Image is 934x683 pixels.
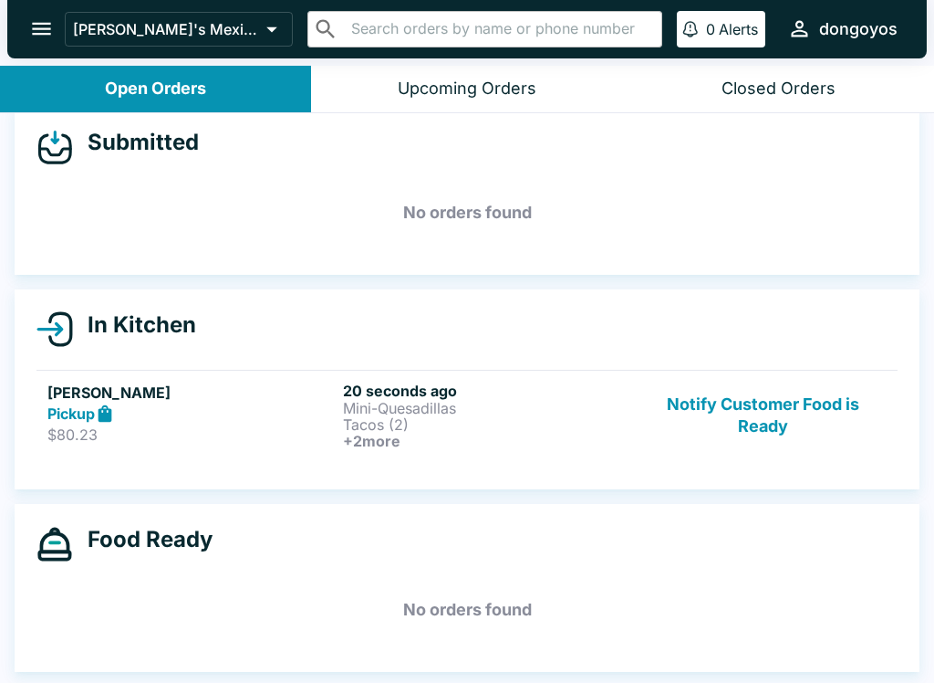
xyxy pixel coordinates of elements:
div: dongoyos [819,18,898,40]
p: $80.23 [47,426,336,444]
h4: In Kitchen [73,311,196,339]
p: [PERSON_NAME]'s Mexican Food [73,20,259,38]
button: dongoyos [780,9,905,48]
div: Closed Orders [721,79,835,100]
h6: + 2 more [343,433,631,449]
h4: Submitted [73,129,199,156]
div: Upcoming Orders [398,79,536,100]
p: Mini-Quesadillas [343,400,631,416]
div: Open Orders [105,79,206,100]
p: Alerts [719,20,758,38]
a: [PERSON_NAME]Pickup$80.2320 seconds agoMini-QuesadillasTacos (2)+2moreNotify Customer Food is Ready [36,370,898,460]
button: Notify Customer Food is Ready [639,382,887,449]
h5: No orders found [36,577,898,643]
h5: [PERSON_NAME] [47,382,336,404]
strong: Pickup [47,405,95,423]
p: Tacos (2) [343,416,631,433]
h4: Food Ready [73,526,213,553]
p: 0 [706,20,715,38]
button: open drawer [18,5,65,52]
input: Search orders by name or phone number [346,16,654,42]
button: [PERSON_NAME]'s Mexican Food [65,12,293,47]
h5: No orders found [36,180,898,246]
h6: 20 seconds ago [343,382,631,400]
